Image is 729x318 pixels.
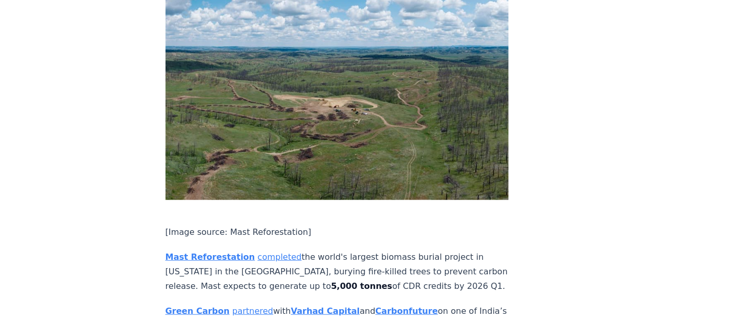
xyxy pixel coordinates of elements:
strong: 5,000 tonnes [331,281,392,291]
a: partnered [232,306,273,316]
a: Mast Reforestation [166,252,255,262]
a: completed [257,252,301,262]
a: Green Carbon [166,306,230,316]
p: the world's largest biomass burial project in [US_STATE] in the [GEOGRAPHIC_DATA], burying fire-k... [166,250,509,294]
a: Varhad Capital [291,306,360,316]
a: Carbonfuture [375,306,437,316]
p: [Image source: Mast Reforestation] [166,225,509,240]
